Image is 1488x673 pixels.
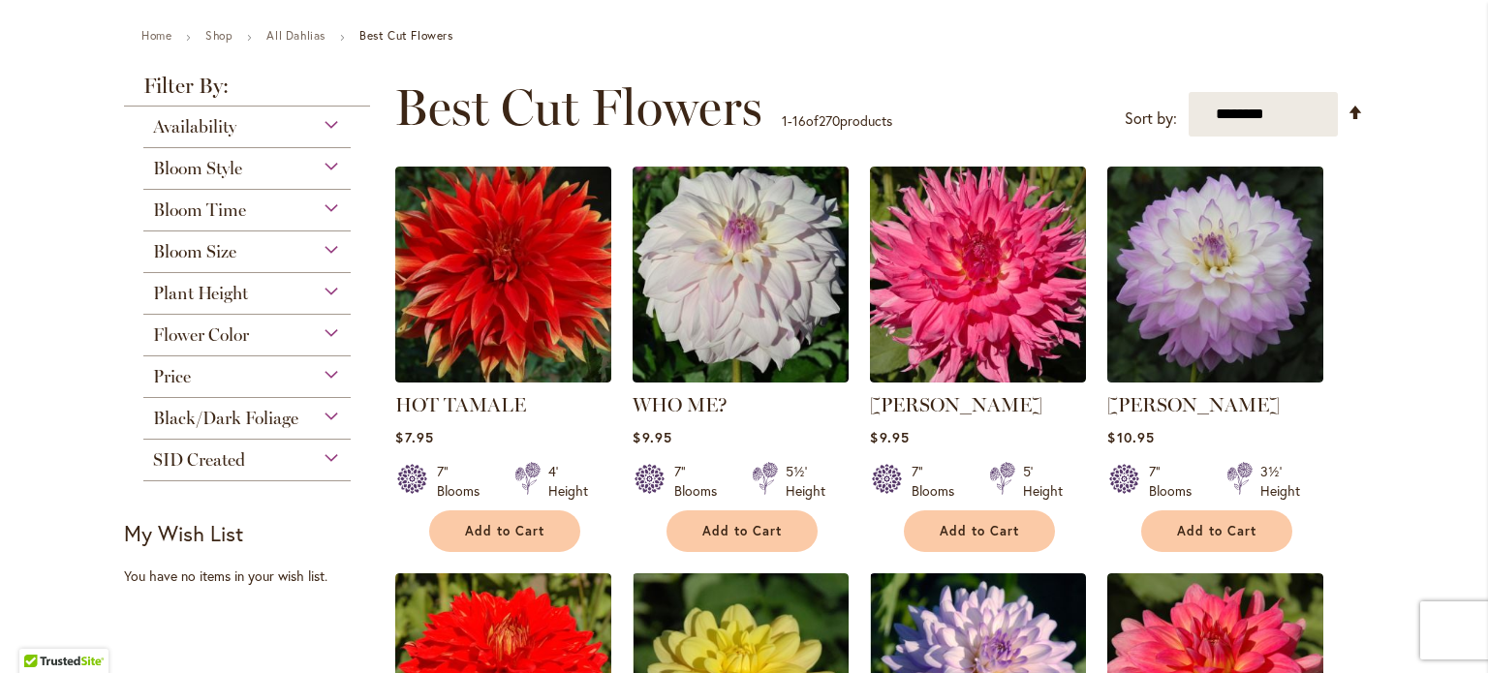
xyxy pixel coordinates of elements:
[395,167,611,382] img: Hot Tamale
[912,462,966,501] div: 7" Blooms
[633,393,728,416] a: WHO ME?
[1107,428,1154,446] span: $10.95
[124,519,243,547] strong: My Wish List
[633,167,849,382] img: Who Me?
[1107,368,1323,386] a: MIKAYLA MIRANDA
[266,28,325,43] a: All Dahlias
[782,106,892,137] p: - of products
[153,366,191,387] span: Price
[1260,462,1300,501] div: 3½' Height
[1107,393,1280,416] a: [PERSON_NAME]
[153,324,249,346] span: Flower Color
[1177,523,1256,539] span: Add to Cart
[153,283,248,304] span: Plant Height
[940,523,1019,539] span: Add to Cart
[702,523,782,539] span: Add to Cart
[792,111,806,130] span: 16
[153,449,245,471] span: SID Created
[674,462,728,501] div: 7" Blooms
[633,368,849,386] a: Who Me?
[359,28,453,43] strong: Best Cut Flowers
[1023,462,1063,501] div: 5' Height
[465,523,544,539] span: Add to Cart
[904,510,1055,552] button: Add to Cart
[666,510,818,552] button: Add to Cart
[395,393,526,416] a: HOT TAMALE
[153,116,236,138] span: Availability
[870,428,909,446] span: $9.95
[141,28,171,43] a: Home
[205,28,232,43] a: Shop
[548,462,588,501] div: 4' Height
[395,428,433,446] span: $7.95
[394,78,762,137] span: Best Cut Flowers
[124,566,383,586] div: You have no items in your wish list.
[437,462,491,501] div: 7" Blooms
[153,241,236,262] span: Bloom Size
[1125,101,1177,137] label: Sort by:
[870,368,1086,386] a: HELEN RICHMOND
[153,158,242,179] span: Bloom Style
[15,604,69,658] iframe: Launch Accessibility Center
[870,167,1086,382] img: HELEN RICHMOND
[633,428,671,446] span: $9.95
[870,393,1042,416] a: [PERSON_NAME]
[1107,167,1323,382] img: MIKAYLA MIRANDA
[786,462,825,501] div: 5½' Height
[153,199,246,221] span: Bloom Time
[124,76,370,107] strong: Filter By:
[395,368,611,386] a: Hot Tamale
[1149,462,1203,501] div: 7" Blooms
[153,408,298,429] span: Black/Dark Foliage
[819,111,840,130] span: 270
[429,510,580,552] button: Add to Cart
[782,111,788,130] span: 1
[1141,510,1292,552] button: Add to Cart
